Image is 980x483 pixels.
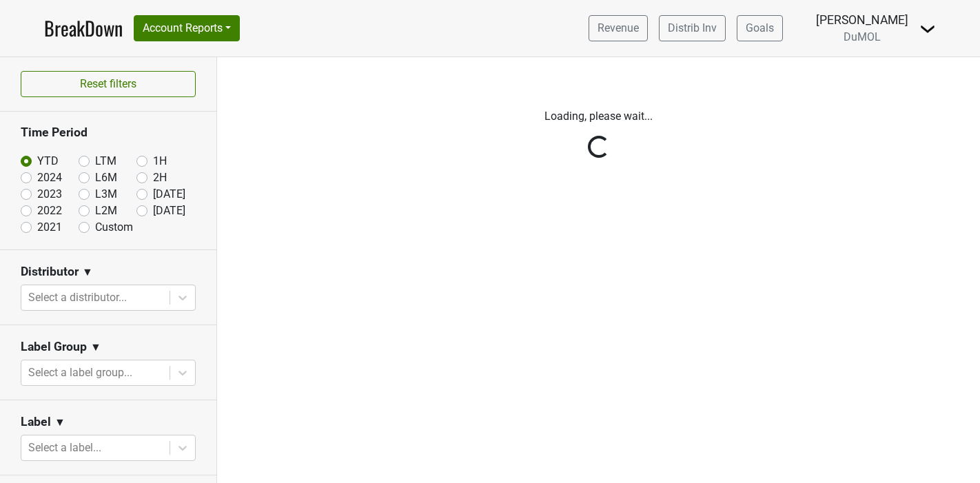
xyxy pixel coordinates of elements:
button: Account Reports [134,15,240,41]
p: Loading, please wait... [227,108,970,125]
img: Dropdown Menu [919,21,936,37]
span: DuMOL [844,30,881,43]
div: [PERSON_NAME] [816,11,908,29]
a: Revenue [589,15,648,41]
a: BreakDown [44,14,123,43]
a: Distrib Inv [659,15,726,41]
a: Goals [737,15,783,41]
